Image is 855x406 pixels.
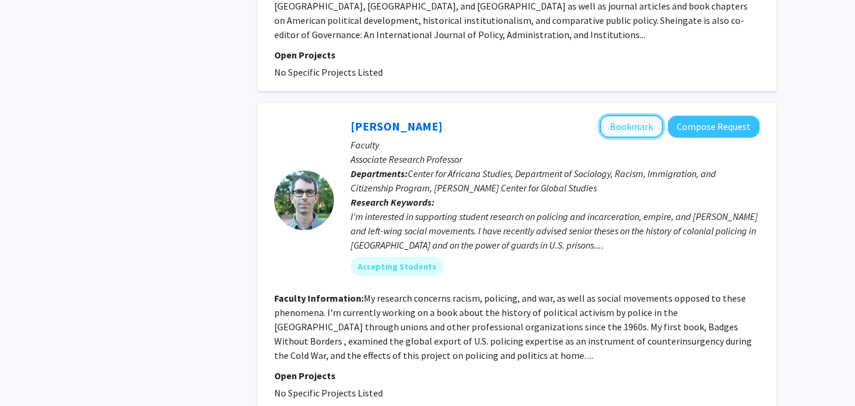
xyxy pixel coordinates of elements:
iframe: Chat [9,352,51,397]
b: Departments: [351,168,408,179]
b: Faculty Information: [274,292,364,304]
p: Faculty [351,138,760,152]
button: Add Stuart Schrader to Bookmarks [600,115,663,138]
b: Research Keywords: [351,196,435,208]
p: Open Projects [274,48,760,62]
span: No Specific Projects Listed [274,387,383,399]
button: Compose Request to Stuart Schrader [668,116,760,138]
span: No Specific Projects Listed [274,66,383,78]
span: Center for Africana Studies, Department of Sociology, Racism, Immigration, and Citizenship Progra... [351,168,716,194]
div: I'm interested in supporting student research on policing and incarceration, empire, and [PERSON_... [351,209,760,252]
fg-read-more: My research concerns racism, policing, and war, as well as social movements opposed to these phen... [274,292,752,361]
p: Open Projects [274,368,760,383]
p: Associate Research Professor [351,152,760,166]
mat-chip: Accepting Students [351,257,444,276]
a: [PERSON_NAME] [351,119,442,134]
